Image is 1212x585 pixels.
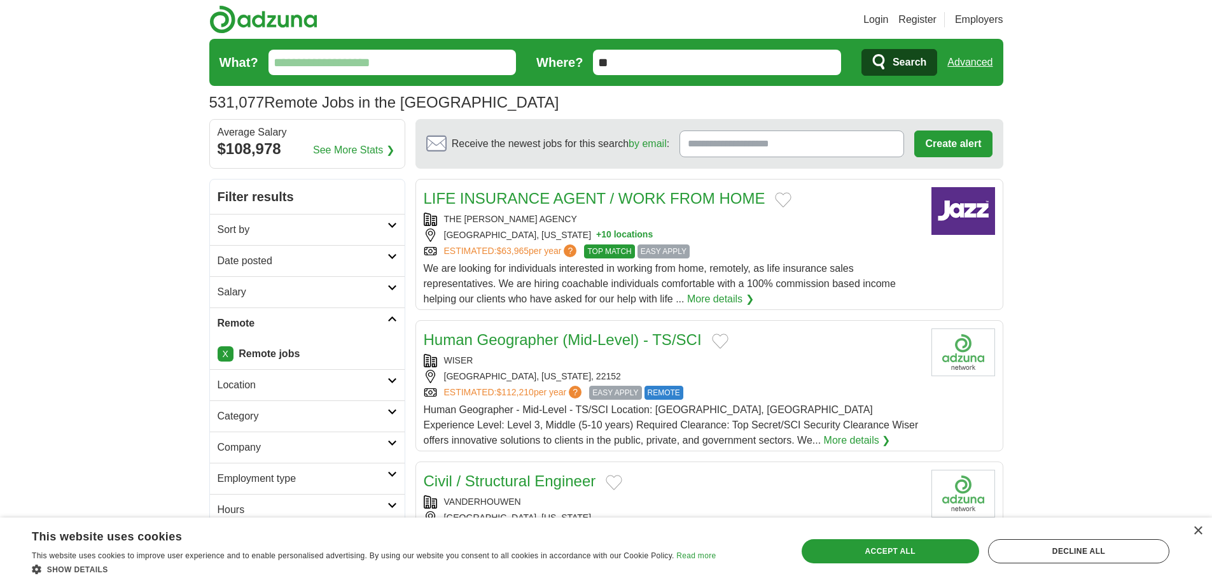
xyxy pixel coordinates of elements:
a: Sort by [210,214,405,245]
img: Adzuna logo [209,5,317,34]
a: Category [210,400,405,432]
button: Add to favorite jobs [775,192,791,208]
a: Remote [210,307,405,339]
a: X [218,346,233,362]
span: We are looking for individuals interested in working from home, remotely, as life insurance sales... [424,263,896,304]
div: [GEOGRAPHIC_DATA], [US_STATE], 22152 [424,370,921,383]
h2: Date posted [218,253,387,269]
div: VANDERHOUWEN [424,495,921,509]
div: Show details [32,563,716,575]
a: Register [898,12,937,27]
span: + [596,229,601,242]
button: +10 locations [596,229,653,242]
a: Salary [210,276,405,307]
div: Decline all [988,539,1169,563]
div: THE [PERSON_NAME] AGENCY [424,213,921,226]
span: $63,965 [496,246,529,256]
h2: Company [218,440,387,455]
button: Add to favorite jobs [712,334,728,349]
span: REMOTE [644,386,683,400]
a: Human Geographer (Mid-Level) - TS/SCI [424,331,702,348]
a: Hours [210,494,405,525]
a: Read more, opens a new window [676,551,716,560]
button: Add to favorite jobs [606,475,622,490]
h2: Sort by [218,222,387,237]
button: Search [861,49,937,76]
a: ESTIMATED:$63,965per year? [444,244,580,258]
h2: Location [218,377,387,393]
h1: Remote Jobs in the [GEOGRAPHIC_DATA] [209,94,559,111]
div: Close [1193,526,1202,536]
span: EASY APPLY [589,386,641,400]
img: Company logo [931,187,995,235]
span: This website uses cookies to improve user experience and to enable personalised advertising. By u... [32,551,674,560]
a: LIFE INSURANCE AGENT / WORK FROM HOME [424,190,765,207]
a: Company [210,432,405,463]
a: Employment type [210,463,405,494]
strong: Remote jobs [239,348,300,359]
a: Location [210,369,405,400]
h2: Filter results [210,180,405,214]
span: Show details [47,565,108,574]
div: [GEOGRAPHIC_DATA], [US_STATE] [424,511,921,525]
div: Accept all [802,539,979,563]
div: $108,978 [218,137,397,160]
label: What? [219,53,258,72]
h2: Employment type [218,471,387,486]
div: Average Salary [218,127,397,137]
span: 531,077 [209,91,265,114]
div: This website uses cookies [32,525,684,544]
span: Human Geographer - Mid-Level - TS/SCI Location: [GEOGRAPHIC_DATA], [GEOGRAPHIC_DATA] Experience L... [424,404,919,446]
a: See More Stats ❯ [313,143,394,158]
div: [GEOGRAPHIC_DATA], [US_STATE] [424,229,921,242]
a: ESTIMATED:$112,210per year? [444,386,585,400]
h2: Hours [218,502,387,518]
a: Civil / Structural Engineer [424,472,596,490]
h2: Category [218,409,387,424]
span: Search [893,50,926,75]
button: Create alert [914,130,992,157]
a: Date posted [210,245,405,276]
span: ? [564,244,576,257]
label: Where? [536,53,583,72]
img: Company logo [931,328,995,376]
h2: Remote [218,316,387,331]
span: EASY APPLY [637,244,690,258]
span: ? [569,386,582,398]
div: WISER [424,354,921,367]
a: by email [629,138,667,149]
a: Login [863,12,888,27]
a: More details ❯ [687,292,754,307]
img: Company logo [931,470,995,518]
a: More details ❯ [824,433,891,448]
span: Receive the newest jobs for this search : [452,136,669,152]
span: $112,210 [496,387,533,397]
a: Advanced [947,50,993,75]
a: Employers [955,12,1003,27]
span: TOP MATCH [584,244,634,258]
h2: Salary [218,285,387,300]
